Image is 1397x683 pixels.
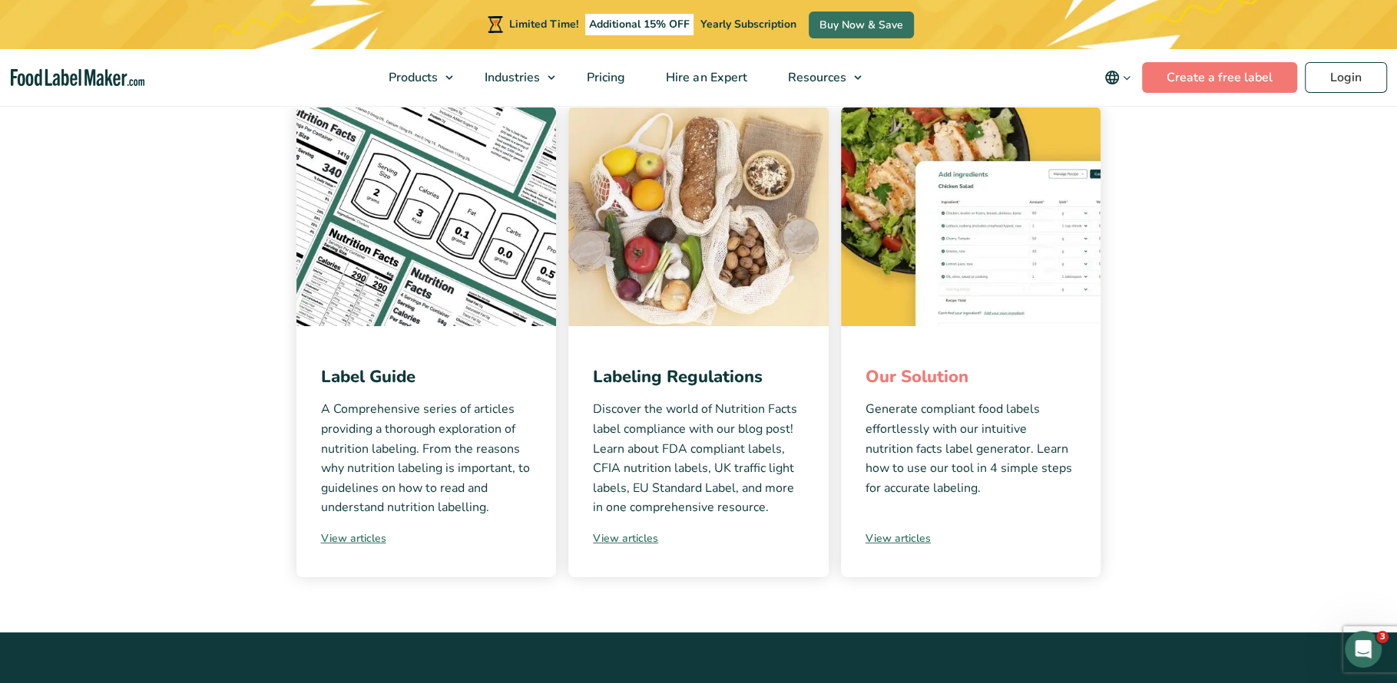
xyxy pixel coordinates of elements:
[593,365,763,388] a: Labeling Regulations
[509,17,578,31] span: Limited Time!
[369,49,461,106] a: Products
[568,107,829,326] img: various healthy food items
[809,12,914,38] a: Buy Now & Save
[866,400,1077,498] p: Generate compliant food labels effortlessly with our intuitive nutrition facts label generator. L...
[1305,62,1387,93] a: Login
[296,107,557,326] img: different formats of nutrition facts labels
[1345,631,1382,668] iframe: Intercom live chat
[582,69,627,86] span: Pricing
[480,69,541,86] span: Industries
[321,365,415,388] a: Label Guide
[384,69,439,86] span: Products
[783,69,847,86] span: Resources
[593,530,804,546] a: View articles
[585,14,694,35] span: Additional 15% OFF
[567,49,642,106] a: Pricing
[465,49,563,106] a: Industries
[767,49,869,106] a: Resources
[866,530,1077,546] a: View articles
[321,530,532,546] a: View articles
[841,107,1101,326] img: recipe showing ingredients and quantities of a chicken salad
[1142,62,1297,93] a: Create a free label
[321,400,532,518] p: A Comprehensive series of articles providing a thorough exploration of nutrition labeling. From t...
[1376,631,1389,643] span: 3
[700,17,796,31] span: Yearly Subscription
[646,49,763,106] a: Hire an Expert
[661,69,748,86] span: Hire an Expert
[593,400,804,518] p: Discover the world of Nutrition Facts label compliance with our blog post! Learn about FDA compli...
[866,365,968,388] a: Our Solution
